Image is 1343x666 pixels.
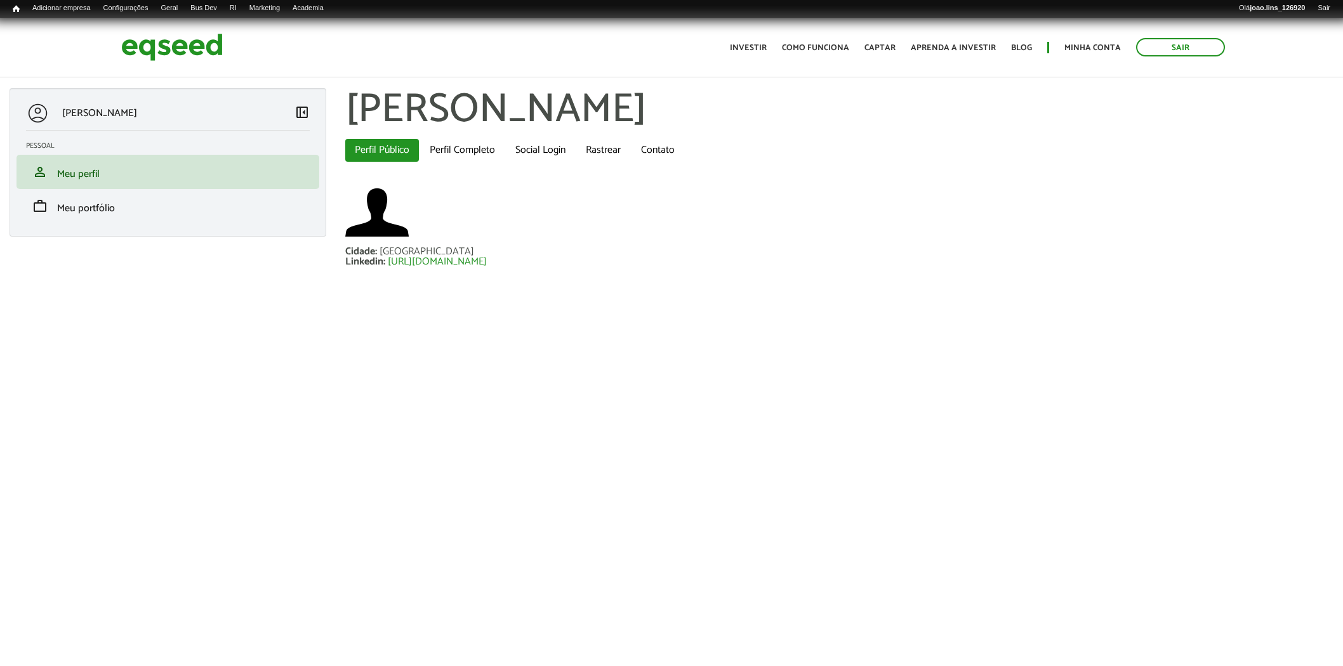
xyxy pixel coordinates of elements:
[1233,3,1311,13] a: Olájoao.lins_126920
[576,139,630,162] a: Rastrear
[17,189,319,223] li: Meu portfólio
[286,3,330,13] a: Academia
[17,155,319,189] li: Meu perfil
[375,243,377,260] span: :
[1064,44,1121,52] a: Minha conta
[1136,38,1225,56] a: Sair
[57,166,100,183] span: Meu perfil
[6,3,26,15] a: Início
[345,88,1333,133] h1: [PERSON_NAME]
[121,30,223,64] img: EqSeed
[420,139,505,162] a: Perfil Completo
[184,3,223,13] a: Bus Dev
[380,247,474,257] div: [GEOGRAPHIC_DATA]
[345,181,409,244] a: Ver perfil do usuário.
[57,200,115,217] span: Meu portfólio
[13,4,20,13] span: Início
[383,253,385,270] span: :
[26,164,310,180] a: personMeu perfil
[26,199,310,214] a: workMeu portfólio
[26,3,97,13] a: Adicionar empresa
[345,257,388,267] div: Linkedin
[97,3,155,13] a: Configurações
[294,105,310,122] a: Colapsar menu
[1250,4,1305,11] strong: joao.lins_126920
[62,107,137,119] p: [PERSON_NAME]
[243,3,286,13] a: Marketing
[345,139,419,162] a: Perfil Público
[26,142,319,150] h2: Pessoal
[632,139,684,162] a: Contato
[730,44,767,52] a: Investir
[911,44,996,52] a: Aprenda a investir
[154,3,184,13] a: Geral
[506,139,575,162] a: Social Login
[782,44,849,52] a: Como funciona
[388,257,487,267] a: [URL][DOMAIN_NAME]
[32,164,48,180] span: person
[864,44,896,52] a: Captar
[32,199,48,214] span: work
[223,3,243,13] a: RI
[1311,3,1337,13] a: Sair
[345,181,409,244] img: Foto de João Henrique Pereira Lins Souza
[345,247,380,257] div: Cidade
[294,105,310,120] span: left_panel_close
[1011,44,1032,52] a: Blog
